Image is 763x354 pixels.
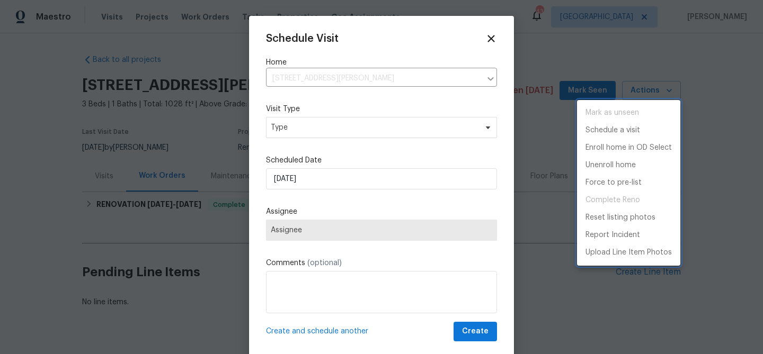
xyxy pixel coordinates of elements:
p: Schedule a visit [585,125,640,136]
p: Enroll home in OD Select [585,142,672,153]
p: Reset listing photos [585,212,655,223]
p: Force to pre-list [585,177,642,188]
span: Project is already completed [577,192,680,209]
p: Upload Line Item Photos [585,247,672,258]
p: Report Incident [585,230,640,241]
p: Unenroll home [585,160,636,171]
